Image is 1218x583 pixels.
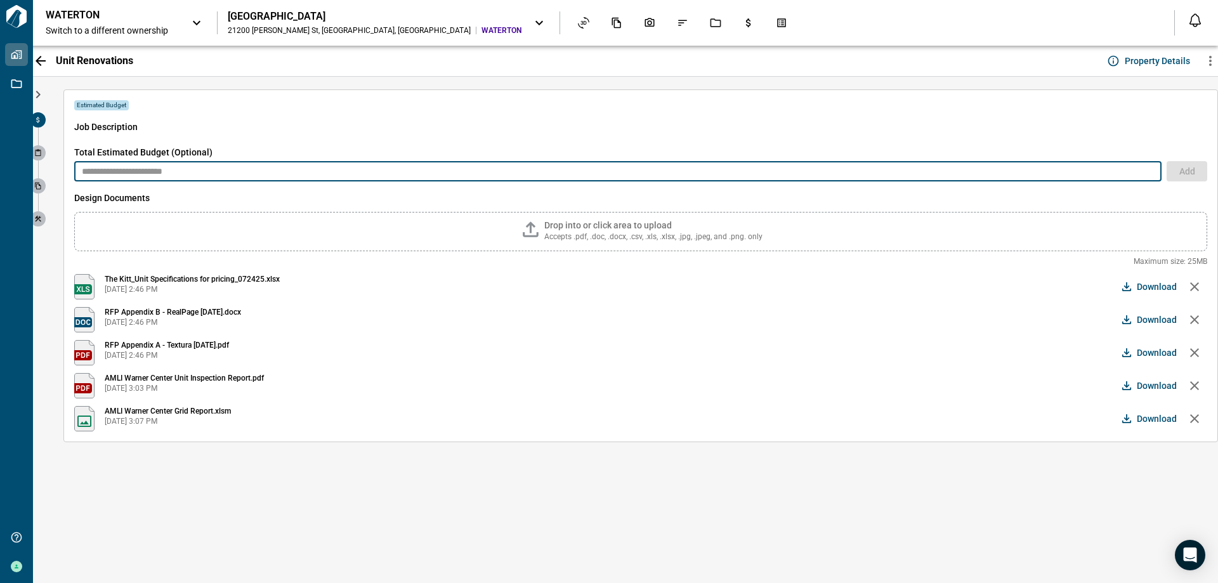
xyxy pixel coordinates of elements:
[74,274,95,299] img: xlsx
[228,10,521,23] div: [GEOGRAPHIC_DATA]
[1185,10,1205,30] button: Open notification feed
[105,406,231,416] span: AMLI Warner Center Grid Report.xlsm
[1119,406,1182,431] button: Download
[1137,346,1177,359] span: Download
[1119,274,1182,299] button: Download
[105,284,280,294] span: [DATE] 2:46 PM
[1125,55,1190,67] span: Property Details
[74,256,1207,266] span: Maximum size: 25MB
[1175,540,1205,570] div: Open Intercom Messenger
[105,317,241,327] span: [DATE] 2:46 PM
[544,232,763,242] span: Accepts .pdf, .doc, .docx, .csv, .xls, .xlsx, .jpg, .jpeg, and .png. only
[105,307,241,317] span: RFP Appendix B - RealPage [DATE].docx
[228,25,471,36] div: 21200 [PERSON_NAME] St , [GEOGRAPHIC_DATA] , [GEOGRAPHIC_DATA]
[669,12,696,34] div: Issues & Info
[702,12,729,34] div: Jobs
[544,220,672,230] span: Drop into or click area to upload
[1119,340,1182,365] button: Download
[74,373,95,398] img: pdf
[768,12,795,34] div: Takeoff Center
[105,373,264,383] span: AMLI Warner Center Unit Inspection Report.pdf
[1104,51,1195,71] button: Property Details
[74,307,95,332] img: docx
[105,350,229,360] span: [DATE] 2:46 PM
[46,9,160,22] p: WATERTON
[603,12,630,34] div: Documents
[105,383,264,393] span: [DATE] 3:03 PM
[1137,379,1177,392] span: Download
[74,121,1207,133] span: Job Description
[570,12,597,34] div: Asset View
[1137,412,1177,425] span: Download
[1119,373,1182,398] button: Download
[1137,313,1177,326] span: Download
[1119,307,1182,332] button: Download
[74,406,95,431] img: xlsm
[74,146,1207,159] span: Total Estimated Budget (Optional)
[735,12,762,34] div: Budgets
[481,25,521,36] span: WATERTON
[74,100,129,110] span: Estimated Budget
[74,340,95,365] img: pdf
[105,340,229,350] span: RFP Appendix A - Textura [DATE].pdf
[105,274,280,284] span: The Kitt_Unit Specifications for pricing_072425.xlsx
[46,24,179,37] span: Switch to a different ownership
[636,12,663,34] div: Photos
[105,416,231,426] span: [DATE] 3:07 PM
[74,192,1207,204] span: Design Documents
[1137,280,1177,293] span: Download
[56,55,133,67] span: Unit Renovations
